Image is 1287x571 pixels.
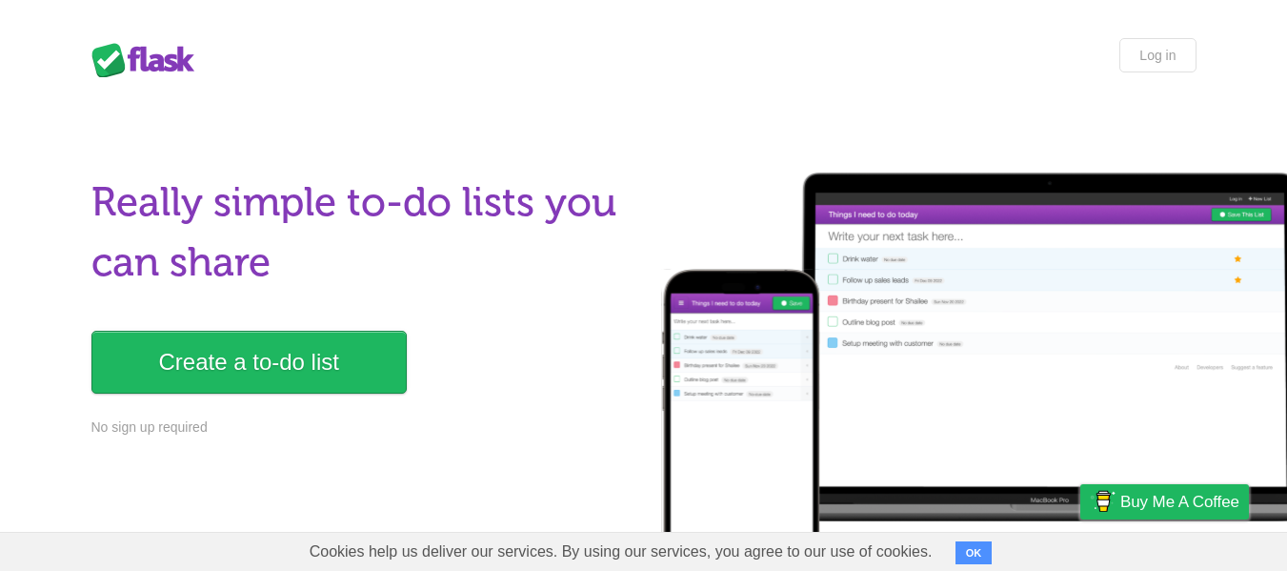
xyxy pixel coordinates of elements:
[1090,485,1116,518] img: Buy me a coffee
[91,43,206,77] div: Flask Lists
[291,533,952,571] span: Cookies help us deliver our services. By using our services, you agree to our use of cookies.
[1120,485,1239,519] span: Buy me a coffee
[1119,38,1196,72] a: Log in
[91,418,633,438] p: No sign up required
[955,541,993,564] button: OK
[91,173,633,293] h1: Really simple to-do lists you can share
[1080,484,1249,520] a: Buy me a coffee
[91,331,407,394] a: Create a to-do list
